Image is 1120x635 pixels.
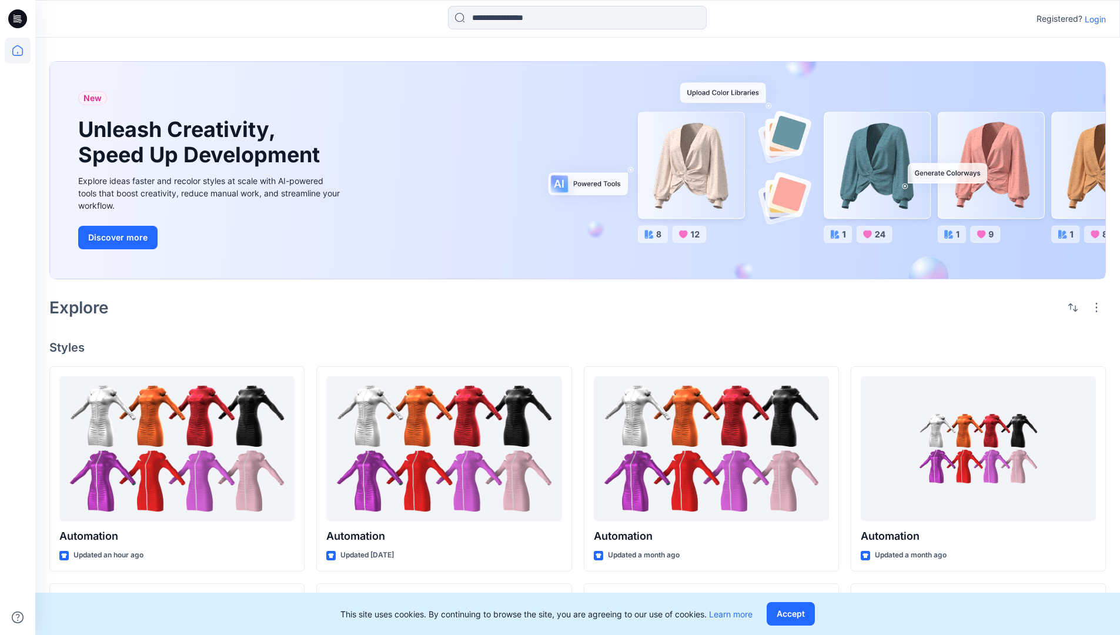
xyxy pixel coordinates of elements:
[767,602,815,626] button: Accept
[608,549,680,562] p: Updated a month ago
[59,376,295,522] a: Automation
[875,549,947,562] p: Updated a month ago
[59,528,295,544] p: Automation
[861,376,1096,522] a: Automation
[49,298,109,317] h2: Explore
[326,376,561,522] a: Automation
[78,226,343,249] a: Discover more
[1037,12,1082,26] p: Registered?
[78,175,343,212] div: Explore ideas faster and recolor styles at scale with AI-powered tools that boost creativity, red...
[709,609,753,619] a: Learn more
[861,528,1096,544] p: Automation
[340,549,394,562] p: Updated [DATE]
[73,549,143,562] p: Updated an hour ago
[49,340,1106,355] h4: Styles
[594,528,829,544] p: Automation
[83,91,102,105] span: New
[326,528,561,544] p: Automation
[340,608,753,620] p: This site uses cookies. By continuing to browse the site, you are agreeing to our use of cookies.
[594,376,829,522] a: Automation
[78,226,158,249] button: Discover more
[78,117,325,168] h1: Unleash Creativity, Speed Up Development
[1085,13,1106,25] p: Login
